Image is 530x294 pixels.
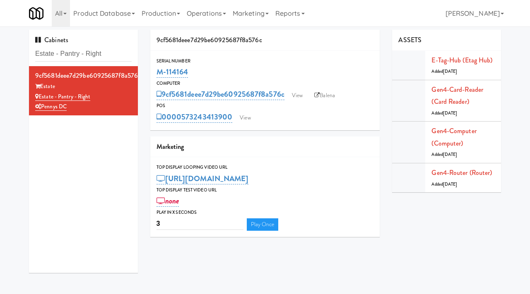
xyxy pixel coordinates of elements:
[431,110,457,116] span: Added
[443,181,458,187] span: [DATE]
[157,88,284,100] a: 9cf5681deee7d29be60925687f8a576c
[157,186,374,194] div: Top Display Test Video Url
[247,218,279,231] a: Play Once
[150,30,380,51] div: 9cf5681deee7d29be60925687f8a576c
[35,81,132,92] div: Estate
[443,68,458,74] span: [DATE]
[35,93,90,101] a: Estate - Pantry - Right
[157,57,374,65] div: Serial Number
[35,46,132,62] input: Search cabinets
[431,55,492,65] a: E-tag-hub (Etag Hub)
[431,151,457,158] span: Added
[157,173,249,184] a: [URL][DOMAIN_NAME]
[35,103,67,111] a: Pennys DC
[157,79,374,88] div: Computer
[431,85,483,107] a: Gen4-card-reader (Card Reader)
[35,35,68,45] span: Cabinets
[157,163,374,172] div: Top Display Looping Video Url
[431,181,457,187] span: Added
[431,68,457,74] span: Added
[157,195,179,207] a: none
[157,142,184,151] span: Marketing
[157,208,374,217] div: Play in X seconds
[29,6,43,21] img: Micromart
[431,168,492,177] a: Gen4-router (Router)
[398,35,422,45] span: ASSETS
[157,66,188,78] a: M-114164
[443,110,458,116] span: [DATE]
[157,102,374,110] div: POS
[236,112,255,124] a: View
[431,126,476,148] a: Gen4-computer (Computer)
[29,66,138,115] li: 9cf5681deee7d29be60925687f8a576cEstate Estate - Pantry - RightPennys DC
[157,111,233,123] a: 0000573243413900
[310,89,339,102] a: Balena
[443,151,458,158] span: [DATE]
[35,69,132,82] div: 9cf5681deee7d29be60925687f8a576c
[288,89,307,102] a: View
